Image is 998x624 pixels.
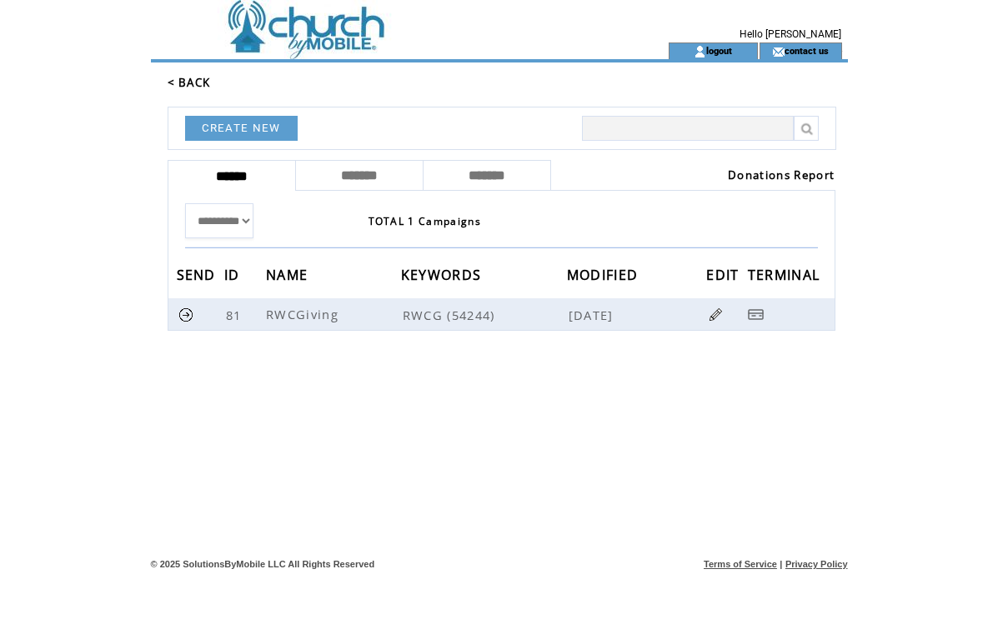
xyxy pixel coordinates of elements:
[151,559,375,569] span: © 2025 SolutionsByMobile LLC All Rights Reserved
[224,262,244,292] span: ID
[226,307,246,323] span: 81
[224,269,244,279] a: ID
[266,269,312,279] a: NAME
[185,116,298,141] a: CREATE NEW
[266,306,343,322] span: RWCGiving
[785,45,829,56] a: contact us
[780,559,782,569] span: |
[694,45,706,58] img: account_icon.gif
[266,262,312,292] span: NAME
[728,167,835,182] a: Donations Report
[772,45,785,58] img: contact_us_icon.gif
[567,262,643,292] span: MODIFIED
[369,214,482,228] span: TOTAL 1 Campaigns
[401,269,486,279] a: KEYWORDS
[706,45,732,56] a: logout
[569,307,618,323] span: [DATE]
[740,28,841,40] span: Hello [PERSON_NAME]
[704,559,777,569] a: Terms of Service
[168,75,211,90] a: < BACK
[401,262,486,292] span: KEYWORDS
[706,262,743,292] span: EDIT
[177,262,220,292] span: SEND
[567,269,643,279] a: MODIFIED
[785,559,848,569] a: Privacy Policy
[403,307,565,323] span: RWCG (54244)
[748,262,825,292] span: TERMINAL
